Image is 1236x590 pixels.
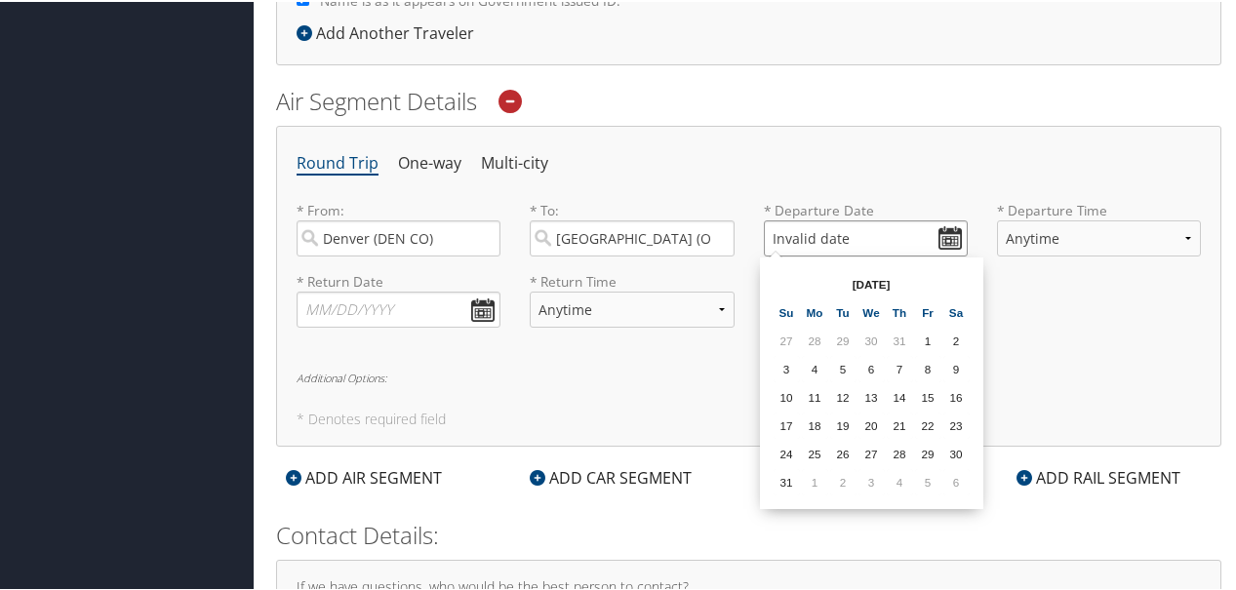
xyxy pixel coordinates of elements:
td: 31 [774,467,800,493]
td: 25 [802,439,828,465]
td: 3 [858,467,885,493]
td: 6 [858,354,885,380]
th: [DATE] [802,269,941,295]
td: 4 [802,354,828,380]
td: 10 [774,382,800,409]
td: 30 [858,326,885,352]
td: 2 [943,326,970,352]
td: 26 [830,439,857,465]
td: 29 [830,326,857,352]
label: * Return Time [530,270,734,290]
li: Multi-city [481,144,548,179]
label: * From: [297,199,500,255]
td: 28 [802,326,828,352]
td: 6 [943,467,970,493]
td: 24 [774,439,800,465]
input: MM/DD/YYYY [297,290,500,326]
td: 21 [887,411,913,437]
h2: Contact Details: [276,517,1221,550]
td: 27 [858,439,885,465]
li: One-way [398,144,461,179]
div: ADD CAR SEGMENT [520,464,701,488]
td: 20 [858,411,885,437]
td: 8 [915,354,941,380]
th: We [858,297,885,324]
td: 7 [887,354,913,380]
td: 2 [830,467,857,493]
div: ADD AIR SEGMENT [276,464,452,488]
td: 1 [802,467,828,493]
th: Sa [943,297,970,324]
td: 27 [774,326,800,352]
td: 28 [887,439,913,465]
div: Add Another Traveler [297,20,484,43]
td: 5 [830,354,857,380]
td: 19 [830,411,857,437]
td: 1 [915,326,941,352]
th: Fr [915,297,941,324]
td: 13 [858,382,885,409]
td: 30 [943,439,970,465]
td: 5 [915,467,941,493]
h2: Air Segment Details [276,83,1221,116]
th: Su [774,297,800,324]
input: MM/DD/YYYY [764,218,968,255]
input: City or Airport Code [530,218,734,255]
td: 23 [943,411,970,437]
td: 31 [887,326,913,352]
label: * Return Date [297,270,500,290]
select: * Departure Time [997,218,1201,255]
td: 15 [915,382,941,409]
label: * To: [530,199,734,255]
td: 29 [915,439,941,465]
div: ADD RAIL SEGMENT [1007,464,1190,488]
th: Tu [830,297,857,324]
td: 4 [887,467,913,493]
label: * Departure Time [997,199,1201,270]
input: City or Airport Code [297,218,500,255]
td: 9 [943,354,970,380]
label: * Departure Date [764,199,968,218]
td: 18 [802,411,828,437]
td: 11 [802,382,828,409]
td: 17 [774,411,800,437]
th: Th [887,297,913,324]
td: 3 [774,354,800,380]
h5: * Denotes required field [297,411,1201,424]
h6: Additional Options: [297,371,1201,381]
td: 22 [915,411,941,437]
td: 14 [887,382,913,409]
td: 12 [830,382,857,409]
th: Mo [802,297,828,324]
li: Round Trip [297,144,379,179]
td: 16 [943,382,970,409]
